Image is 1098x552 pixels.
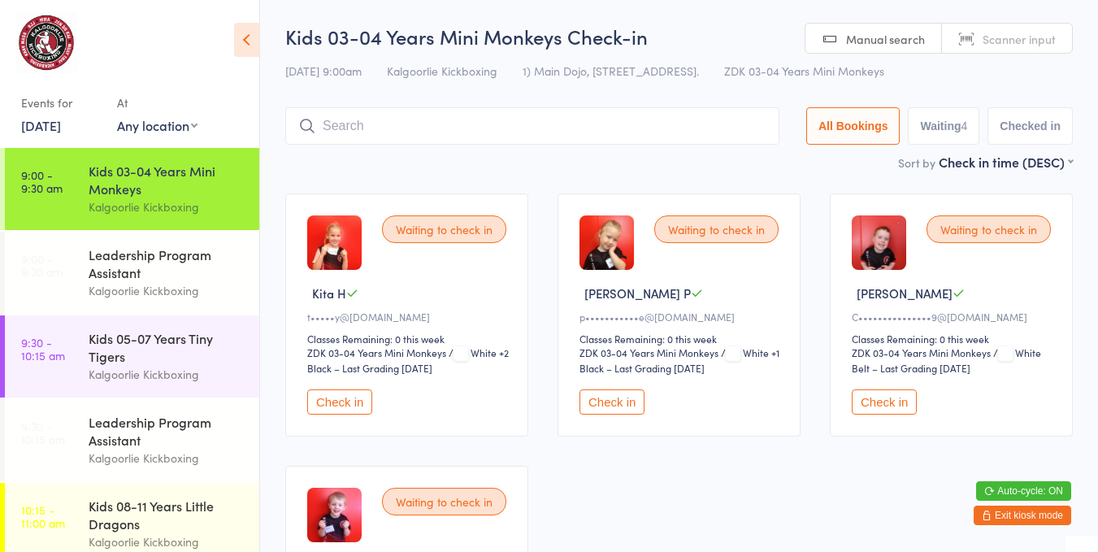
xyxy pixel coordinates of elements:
[387,63,497,79] span: Kalgoorlie Kickboxing
[5,148,259,230] a: 9:00 -9:30 amKids 03-04 Years Mini MonkeysKalgoorlie Kickboxing
[307,310,511,324] div: t•••••y@[DOMAIN_NAME]
[307,332,511,346] div: Classes Remaining: 0 this week
[5,399,259,481] a: 9:30 -10:15 amLeadership Program AssistantKalgoorlie Kickboxing
[117,116,197,134] div: Any location
[961,120,968,133] div: 4
[908,107,979,145] button: Waiting4
[21,419,65,446] time: 9:30 - 10:15 am
[898,154,935,171] label: Sort by
[89,281,245,300] div: Kalgoorlie Kickboxing
[285,107,779,145] input: Search
[285,63,362,79] span: [DATE] 9:00am
[5,315,259,398] a: 9:30 -10:15 amKids 05-07 Years Tiny TigersKalgoorlie Kickboxing
[382,488,506,515] div: Waiting to check in
[382,215,506,243] div: Waiting to check in
[21,168,63,194] time: 9:00 - 9:30 am
[584,285,691,302] span: [PERSON_NAME] P
[89,365,245,384] div: Kalgoorlie Kickboxing
[21,116,61,134] a: [DATE]
[117,89,197,116] div: At
[939,153,1073,171] div: Check in time (DESC)
[89,449,245,467] div: Kalgoorlie Kickboxing
[857,285,953,302] span: [PERSON_NAME]
[579,215,634,270] img: image1746840259.png
[976,481,1071,501] button: Auto-cycle: ON
[852,389,917,415] button: Check in
[724,63,884,79] span: ZDK 03-04 Years Mini Monkeys
[579,389,644,415] button: Check in
[89,532,245,551] div: Kalgoorlie Kickboxing
[312,285,346,302] span: Kita H
[16,12,76,73] img: Kalgoorlie Kickboxing
[307,346,446,359] div: ZDK 03-04 Years Mini Monkeys
[89,198,245,216] div: Kalgoorlie Kickboxing
[987,107,1073,145] button: Checked in
[285,23,1073,50] h2: Kids 03-04 Years Mini Monkeys Check-in
[852,310,1056,324] div: C•••••••••••••••9@[DOMAIN_NAME]
[89,246,245,281] div: Leadership Program Assistant
[927,215,1051,243] div: Waiting to check in
[654,215,779,243] div: Waiting to check in
[89,162,245,198] div: Kids 03-04 Years Mini Monkeys
[21,89,101,116] div: Events for
[89,497,245,532] div: Kids 08-11 Years Little Dragons
[806,107,901,145] button: All Bookings
[21,503,65,529] time: 10:15 - 11:00 am
[21,336,65,362] time: 9:30 - 10:15 am
[983,31,1056,47] span: Scanner input
[307,488,362,542] img: image1746234234.png
[579,346,718,359] div: ZDK 03-04 Years Mini Monkeys
[523,63,699,79] span: 1) Main Dojo, [STREET_ADDRESS].
[307,215,362,270] img: image1741397571.png
[852,332,1056,346] div: Classes Remaining: 0 this week
[21,252,63,278] time: 9:00 - 9:30 am
[579,310,783,324] div: p•••••••••••e@[DOMAIN_NAME]
[852,346,991,359] div: ZDK 03-04 Years Mini Monkeys
[89,413,245,449] div: Leadership Program Assistant
[89,329,245,365] div: Kids 05-07 Years Tiny Tigers
[852,215,906,270] img: image1754702189.png
[5,232,259,314] a: 9:00 -9:30 amLeadership Program AssistantKalgoorlie Kickboxing
[579,332,783,346] div: Classes Remaining: 0 this week
[974,506,1071,525] button: Exit kiosk mode
[846,31,925,47] span: Manual search
[307,389,372,415] button: Check in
